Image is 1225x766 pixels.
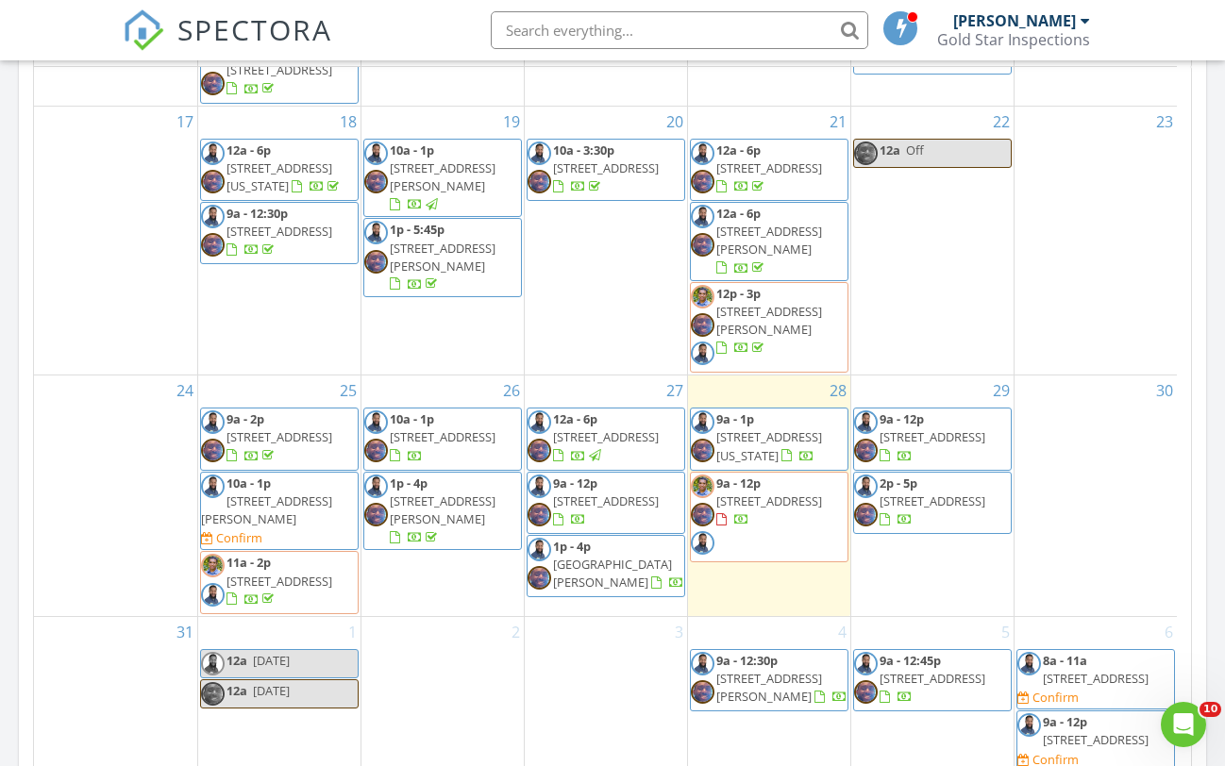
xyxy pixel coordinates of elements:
a: 9a - 12:45p [STREET_ADDRESS] [880,652,985,705]
a: 12a - 6p [STREET_ADDRESS][PERSON_NAME] [716,205,822,276]
a: Go to August 27, 2025 [663,375,687,406]
img: canva_pic.png [1017,652,1041,675]
a: Go to August 17, 2025 [173,107,197,137]
a: Go to August 20, 2025 [663,107,687,137]
span: [STREET_ADDRESS] [716,492,822,509]
iframe: Intercom live chat [1161,702,1206,747]
img: nicks_picture.jpg [364,170,388,193]
img: nicks_picture.jpg [691,170,714,193]
td: Go to August 22, 2025 [850,106,1014,375]
a: 11a - 2p [STREET_ADDRESS] [200,551,359,613]
a: Confirm [1017,689,1079,707]
a: 11a - 2p [STREET_ADDRESS] [227,554,332,607]
a: 9a - 1p [STREET_ADDRESS][US_STATE] [690,408,848,470]
span: 12a - 6p [716,142,761,158]
a: 10a - 1p [STREET_ADDRESS] [363,408,522,470]
a: Go to September 6, 2025 [1161,617,1177,647]
a: Go to August 29, 2025 [989,375,1014,406]
span: 12a [880,142,900,158]
img: nicks_picture.jpg [854,503,878,526]
span: [STREET_ADDRESS] [553,159,659,176]
img: nicks_picture.jpg [691,313,714,337]
span: [STREET_ADDRESS] [390,428,495,445]
img: nicks_picture.jpg [691,439,714,462]
img: nicks_picture.jpg [201,439,225,462]
span: Off [906,142,924,158]
td: Go to August 29, 2025 [850,375,1014,616]
a: Go to August 22, 2025 [989,107,1014,137]
img: canva_pic.png [364,221,388,244]
a: 1p - 5:45p [STREET_ADDRESS][PERSON_NAME] [390,221,495,292]
span: [DATE] [253,682,290,699]
span: [STREET_ADDRESS] [553,492,659,509]
a: 9a - 12p [STREET_ADDRESS] [880,410,985,463]
img: canva_pic.png [528,475,551,498]
img: canva_pic.png [201,205,225,228]
a: 1p - 5:45p [STREET_ADDRESS][PERSON_NAME] [363,218,522,297]
img: canva_pic.png [364,410,388,434]
td: Go to August 27, 2025 [524,375,687,616]
img: canva_pic.png [201,142,225,165]
span: [STREET_ADDRESS] [880,492,985,509]
img: canva_pic.png [854,475,878,498]
img: canva_pic.png [528,142,551,165]
div: Gold Star Inspections [937,30,1090,49]
img: nicks_picture.jpg [201,170,225,193]
div: Confirm [216,530,262,545]
a: 9a - 12p [STREET_ADDRESS] [716,475,822,527]
a: 10a - 3:30p [STREET_ADDRESS] [553,142,659,194]
span: [STREET_ADDRESS] [716,159,822,176]
a: 12a - 6p [STREET_ADDRESS] [527,408,685,470]
span: [STREET_ADDRESS] [1043,731,1149,748]
img: canva_pic.png [201,410,225,434]
span: [STREET_ADDRESS] [227,428,332,445]
a: 9a - 12:30p [STREET_ADDRESS][PERSON_NAME] [716,652,847,705]
span: 1p - 5:45p [390,221,445,238]
img: nicks_picture.jpg [528,503,551,526]
a: [STREET_ADDRESS] [200,41,359,103]
span: 12a - 6p [227,142,271,158]
span: [STREET_ADDRESS][PERSON_NAME] [390,240,495,275]
img: canva_pic.png [201,475,225,498]
span: [STREET_ADDRESS][PERSON_NAME] [716,223,822,258]
img: canva_pic.png [528,538,551,561]
span: 9a - 12p [553,475,597,491]
a: SPECTORA [123,25,332,65]
a: 8a - 11a [STREET_ADDRESS] Confirm [1016,649,1176,710]
td: Go to August 24, 2025 [34,375,197,616]
span: 9a - 1p [716,410,754,427]
img: canva_pic.png [691,652,714,675]
a: 1p - 4p [GEOGRAPHIC_DATA][PERSON_NAME] [527,535,685,597]
span: 9a - 12p [1043,713,1087,730]
a: Go to August 31, 2025 [173,617,197,647]
span: 11a - 2p [227,554,271,571]
span: 9a - 12:30p [227,205,288,222]
span: [STREET_ADDRESS] [553,428,659,445]
img: nicks_picture.jpg [691,503,714,526]
a: Go to August 23, 2025 [1152,107,1177,137]
span: [STREET_ADDRESS] [1043,670,1149,687]
span: [STREET_ADDRESS][PERSON_NAME] [716,303,822,338]
span: [STREET_ADDRESS] [880,428,985,445]
a: 9a - 12:30p [STREET_ADDRESS] [200,202,359,264]
img: 479b0852_punch.jpg [201,554,225,577]
img: 479b0852_punch.jpg [691,285,714,308]
img: canva_pic.png [691,142,714,165]
a: 9a - 12p [STREET_ADDRESS] [1043,713,1149,748]
span: 1p - 4p [390,475,428,491]
span: [STREET_ADDRESS][PERSON_NAME] [201,492,332,527]
a: 12a - 6p [STREET_ADDRESS][PERSON_NAME] [690,202,848,281]
img: nicks_picture.jpg [201,72,225,95]
a: 12p - 3p [STREET_ADDRESS][PERSON_NAME] [690,282,848,374]
a: 12a - 6p [STREET_ADDRESS] [553,410,659,463]
td: Go to August 18, 2025 [197,106,361,375]
img: canva_pic.png [691,531,714,555]
a: Go to August 30, 2025 [1152,375,1177,406]
a: Go to September 2, 2025 [508,617,524,647]
a: Go to August 18, 2025 [336,107,361,137]
span: [STREET_ADDRESS][PERSON_NAME] [390,159,495,194]
a: 8a - 11a [STREET_ADDRESS] [1043,652,1149,687]
a: Go to August 25, 2025 [336,375,361,406]
span: 12a - 6p [553,410,597,427]
span: [GEOGRAPHIC_DATA][PERSON_NAME] [553,556,672,591]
